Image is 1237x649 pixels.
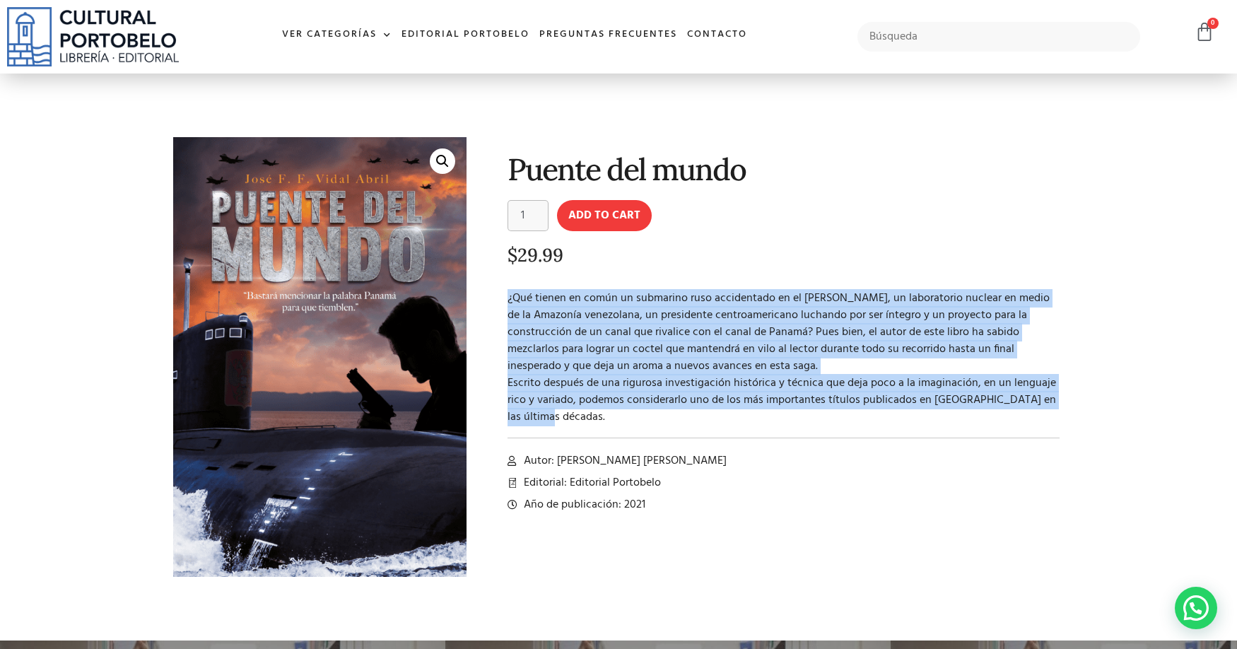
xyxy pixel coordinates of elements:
div: Contactar por WhatsApp [1175,587,1217,629]
h1: Puente del mundo [508,153,1060,186]
input: Búsqueda [857,22,1140,52]
a: 🔍 [430,148,455,174]
a: Ver Categorías [277,20,397,50]
a: Preguntas frecuentes [534,20,682,50]
input: Product quantity [508,200,549,231]
span: Autor: [PERSON_NAME] [PERSON_NAME] [520,452,727,469]
span: Año de publicación: 2021 [520,496,645,513]
a: Editorial Portobelo [397,20,534,50]
bdi: 29.99 [508,243,563,267]
a: 0 [1195,22,1214,42]
button: Add to cart [557,200,652,231]
p: ¿Qué tienen en común un submarino ruso accidentado en el [PERSON_NAME], un laboratorio nuclear en... [508,290,1060,426]
span: $ [508,243,517,267]
a: Contacto [682,20,752,50]
span: 0 [1207,18,1219,29]
span: Editorial: Editorial Portobelo [520,474,661,491]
